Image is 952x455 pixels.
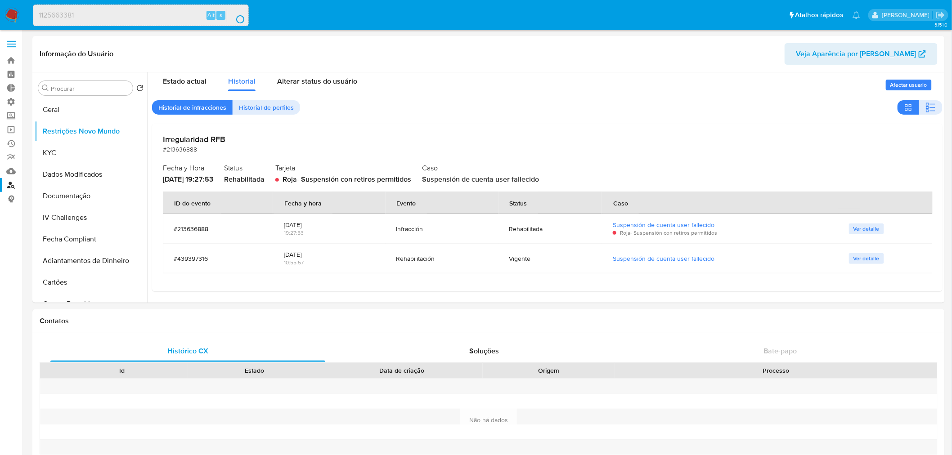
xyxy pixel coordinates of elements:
div: Processo [621,366,931,375]
button: Fecha Compliant [35,228,147,250]
h1: Contatos [40,317,938,326]
button: search-icon [227,9,245,22]
button: KYC [35,142,147,164]
div: Id [62,366,182,375]
div: Data de criação [327,366,476,375]
span: Alt [207,11,215,19]
button: Retornar ao pedido padrão [136,85,144,94]
button: IV Challenges [35,207,147,228]
a: Sair [936,10,945,20]
button: Restrições Novo Mundo [35,120,147,142]
button: Dados Modificados [35,164,147,185]
span: Histórico CX [167,346,208,356]
a: Notificações [853,11,860,19]
button: Geral [35,99,147,120]
div: Origem [489,366,609,375]
button: Documentação [35,185,147,207]
span: s [220,11,222,19]
button: Veja Aparência por [PERSON_NAME] [785,43,938,65]
span: Atalhos rápidos [795,10,844,20]
button: Adiantamentos de Dinheiro [35,250,147,272]
input: Procurar [51,85,129,93]
span: Veja Aparência por [PERSON_NAME] [796,43,916,65]
input: Pesquise usuários ou casos... [33,9,248,21]
button: Cartões [35,272,147,293]
h1: Informação do Usuário [40,49,113,58]
button: Procurar [42,85,49,92]
button: Contas Bancárias [35,293,147,315]
div: Estado [194,366,314,375]
p: sabrina.lima@mercadopago.com.br [882,11,933,19]
span: Bate-papo [764,346,797,356]
span: Soluções [469,346,499,356]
